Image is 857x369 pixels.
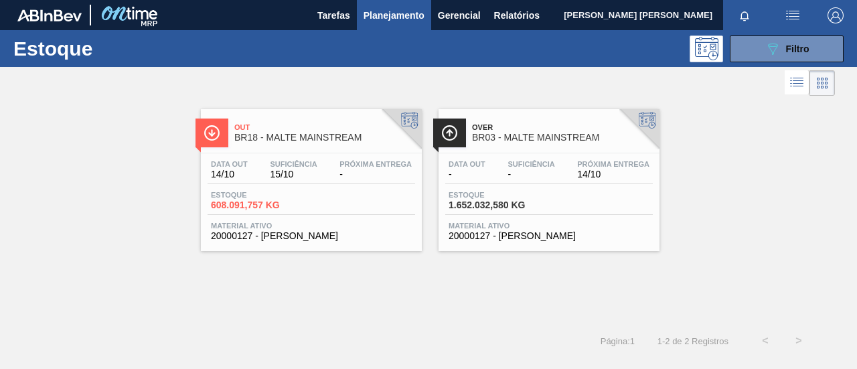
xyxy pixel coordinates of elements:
[441,125,458,141] img: Ícone
[449,222,649,230] span: Material ativo
[786,44,809,54] span: Filtro
[211,169,248,179] span: 14/10
[449,231,649,241] span: 20000127 - MALTE PAYSANDU
[211,160,248,168] span: Data out
[191,99,428,251] a: ÍconeOutBR18 - MALTE MAINSTREAMData out14/10Suficiência15/10Próxima Entrega-Estoque608.091,757 KG...
[211,191,305,199] span: Estoque
[472,133,653,143] span: BR03 - MALTE MAINSTREAM
[828,7,844,23] img: Logout
[749,324,782,358] button: <
[577,169,649,179] span: 14/10
[364,7,424,23] span: Planejamento
[723,6,766,25] button: Notificações
[508,160,554,168] span: Suficiência
[494,7,540,23] span: Relatórios
[234,123,415,131] span: Out
[339,169,412,179] span: -
[449,191,542,199] span: Estoque
[730,35,844,62] button: Filtro
[17,9,82,21] img: TNhmsLtSVTkK8tSr43FrP2fwEKptu5GPRR3wAAAABJRU5ErkJggg==
[508,169,554,179] span: -
[785,7,801,23] img: userActions
[211,222,412,230] span: Material ativo
[270,169,317,179] span: 15/10
[234,133,415,143] span: BR18 - MALTE MAINSTREAM
[339,160,412,168] span: Próxima Entrega
[449,169,485,179] span: -
[211,200,305,210] span: 608.091,757 KG
[472,123,653,131] span: Over
[13,41,198,56] h1: Estoque
[782,324,815,358] button: >
[690,35,723,62] div: Pogramando: nenhum usuário selecionado
[785,70,809,96] div: Visão em Lista
[317,7,350,23] span: Tarefas
[577,160,649,168] span: Próxima Entrega
[428,99,666,251] a: ÍconeOverBR03 - MALTE MAINSTREAMData out-Suficiência-Próxima Entrega14/10Estoque1.652.032,580 KGM...
[809,70,835,96] div: Visão em Cards
[601,336,635,346] span: Página : 1
[449,160,485,168] span: Data out
[655,336,728,346] span: 1 - 2 de 2 Registros
[204,125,220,141] img: Ícone
[270,160,317,168] span: Suficiência
[449,200,542,210] span: 1.652.032,580 KG
[438,7,481,23] span: Gerencial
[211,231,412,241] span: 20000127 - MALTE PAYSANDU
